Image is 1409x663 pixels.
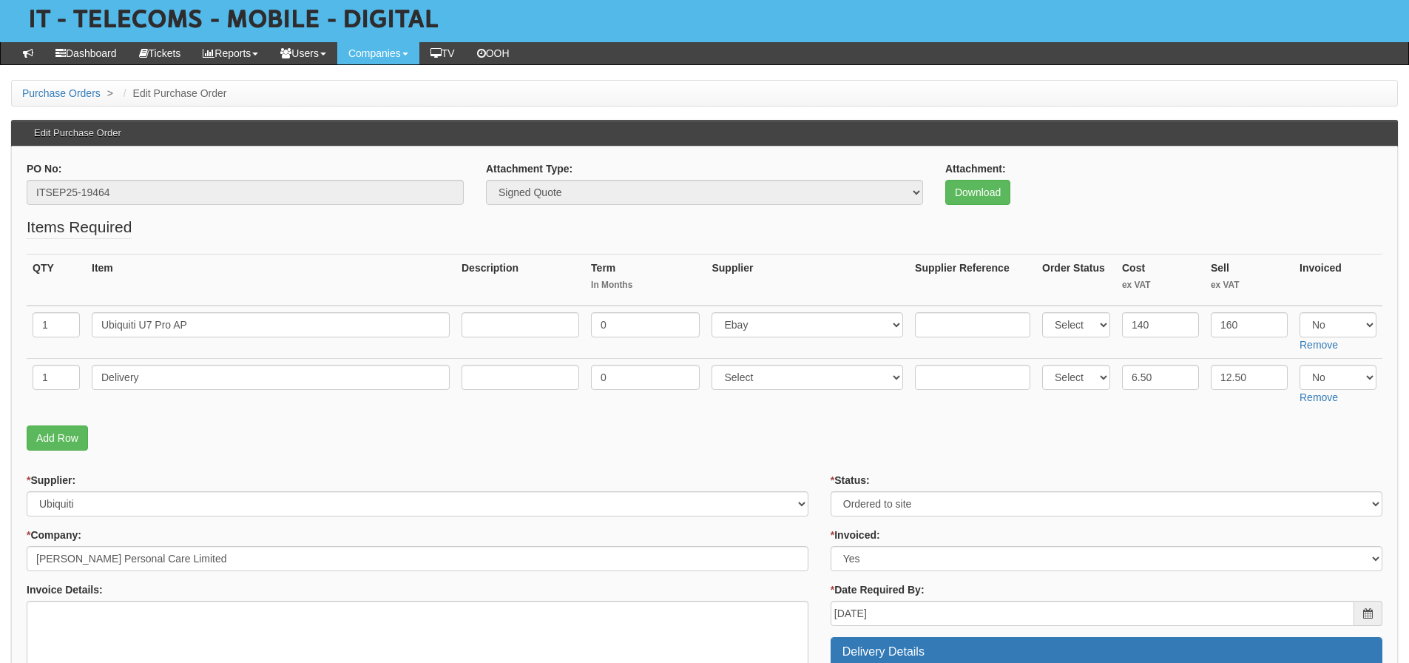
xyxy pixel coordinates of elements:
[27,121,129,146] h3: Edit Purchase Order
[27,582,103,597] label: Invoice Details:
[591,279,700,292] small: In Months
[706,254,909,306] th: Supplier
[486,161,572,176] label: Attachment Type:
[1205,254,1294,306] th: Sell
[831,473,870,488] label: Status:
[27,473,75,488] label: Supplier:
[419,42,466,64] a: TV
[22,87,101,99] a: Purchase Orders
[128,42,192,64] a: Tickets
[27,161,61,176] label: PO No:
[1116,254,1205,306] th: Cost
[120,86,227,101] li: Edit Purchase Order
[466,42,521,64] a: OOH
[1122,279,1199,292] small: ex VAT
[86,254,456,306] th: Item
[1211,279,1288,292] small: ex VAT
[1300,339,1338,351] a: Remove
[945,161,1006,176] label: Attachment:
[27,528,81,542] label: Company:
[1036,254,1116,306] th: Order Status
[27,254,86,306] th: QTY
[104,87,117,99] span: >
[192,42,269,64] a: Reports
[27,425,88,451] a: Add Row
[1294,254,1382,306] th: Invoiced
[44,42,128,64] a: Dashboard
[585,254,706,306] th: Term
[831,582,925,597] label: Date Required By:
[842,645,1371,659] h3: Delivery Details
[337,42,419,64] a: Companies
[1300,391,1338,403] a: Remove
[27,216,132,239] legend: Items Required
[909,254,1036,306] th: Supplier Reference
[945,180,1010,205] a: Download
[269,42,337,64] a: Users
[456,254,585,306] th: Description
[831,528,880,542] label: Invoiced:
